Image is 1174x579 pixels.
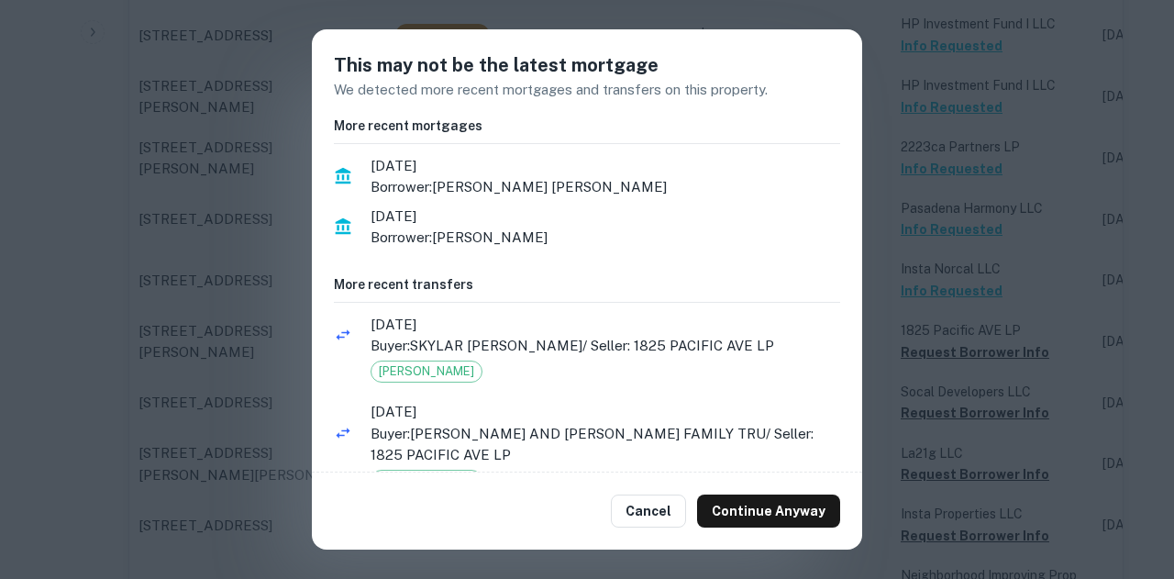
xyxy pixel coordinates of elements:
[611,495,686,528] button: Cancel
[1082,432,1174,520] iframe: Chat Widget
[371,362,482,381] span: [PERSON_NAME]
[371,155,840,177] span: [DATE]
[371,176,840,198] p: Borrower: [PERSON_NAME] [PERSON_NAME]
[371,423,840,466] p: Buyer: [PERSON_NAME] AND [PERSON_NAME] FAMILY TRU / Seller: 1825 PACIFIC AVE LP
[371,470,482,492] div: Grant Deed
[371,401,840,423] span: [DATE]
[334,116,840,136] h6: More recent mortgages
[697,495,840,528] button: Continue Anyway
[371,335,840,357] p: Buyer: SKYLAR [PERSON_NAME] / Seller: 1825 PACIFIC AVE LP
[371,227,840,249] p: Borrower: [PERSON_NAME]
[334,274,840,295] h6: More recent transfers
[371,206,840,228] span: [DATE]
[371,361,482,383] div: Grant Deed
[371,314,840,336] span: [DATE]
[334,79,840,101] p: We detected more recent mortgages and transfers on this property.
[334,51,840,79] h5: This may not be the latest mortgage
[371,472,482,490] span: [PERSON_NAME]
